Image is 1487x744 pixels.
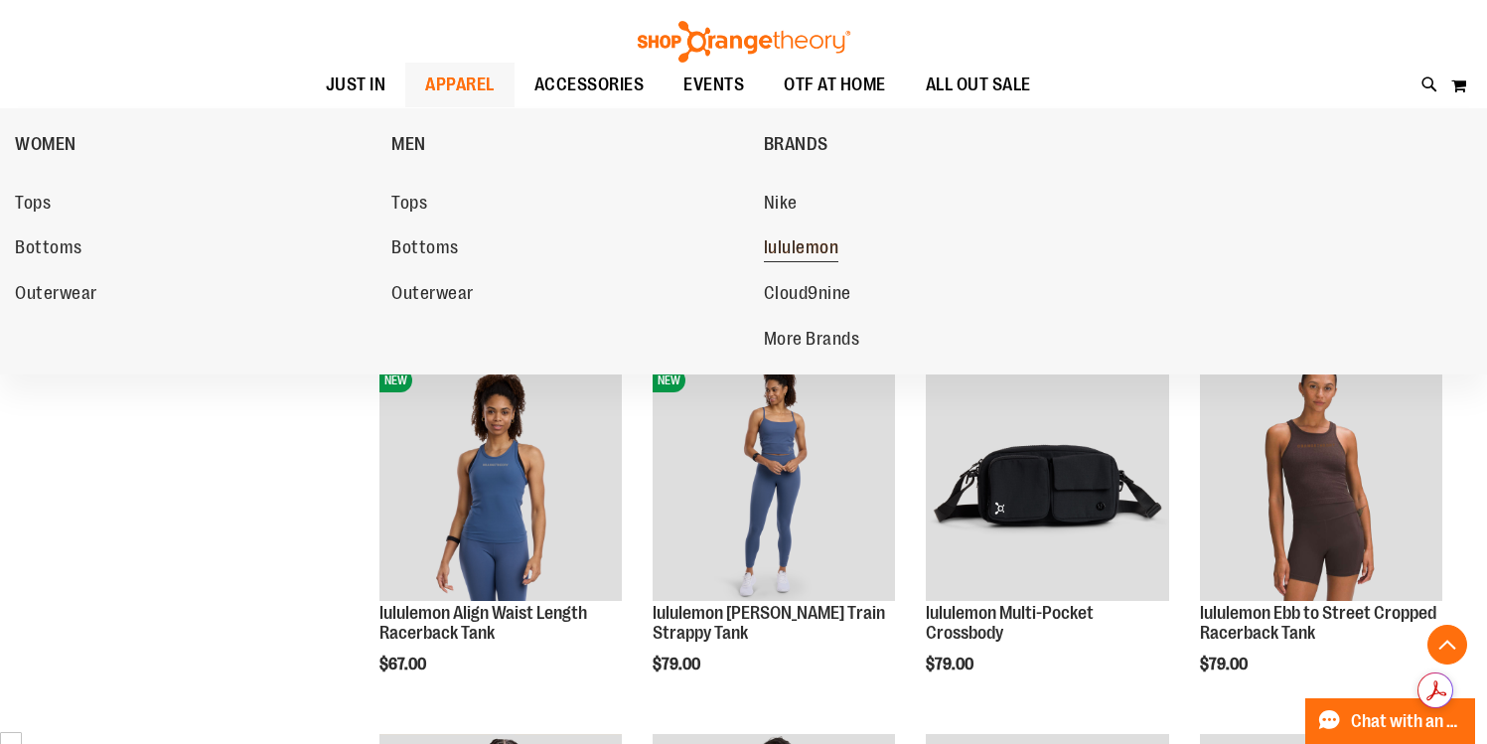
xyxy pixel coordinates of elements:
span: $79.00 [926,656,976,673]
span: NEW [653,369,685,392]
span: Cloud9nine [764,283,851,308]
span: MEN [391,134,426,159]
img: lululemon Multi-Pocket Crossbody [926,359,1168,601]
span: Outerwear [391,283,474,308]
span: Nike [764,193,798,218]
span: NEW [379,369,412,392]
span: ALL OUT SALE [926,63,1031,107]
span: Chat with an Expert [1351,712,1463,731]
span: $67.00 [379,656,429,673]
span: OTF AT HOME [784,63,886,107]
button: Back To Top [1427,625,1467,665]
div: product [1190,349,1452,724]
a: lululemon Multi-Pocket Crossbody [926,359,1168,604]
a: lululemon Ebb to Street Cropped Racerback Tank [1200,359,1442,604]
a: lululemon Wunder Train Strappy TankNEW [653,359,895,604]
span: Tops [15,193,51,218]
span: $79.00 [653,656,703,673]
span: lululemon [764,237,839,262]
span: Outerwear [15,283,97,308]
span: APPAREL [425,63,495,107]
a: lululemon [PERSON_NAME] Train Strappy Tank [653,603,885,643]
img: lululemon Align Waist Length Racerback Tank [379,359,622,601]
span: WOMEN [15,134,76,159]
div: product [370,349,632,724]
button: Chat with an Expert [1305,698,1476,744]
a: lululemon Ebb to Street Cropped Racerback Tank [1200,603,1436,643]
a: lululemon Align Waist Length Racerback TankNEW [379,359,622,604]
span: $79.00 [1200,656,1251,673]
span: EVENTS [683,63,744,107]
div: product [643,349,905,724]
span: JUST IN [326,63,386,107]
span: ACCESSORIES [534,63,645,107]
span: Bottoms [15,237,82,262]
span: Tops [391,193,427,218]
span: More Brands [764,329,860,354]
span: BRANDS [764,134,828,159]
img: lululemon Ebb to Street Cropped Racerback Tank [1200,359,1442,601]
div: product [916,349,1178,724]
img: Shop Orangetheory [635,21,853,63]
a: lululemon Multi-Pocket Crossbody [926,603,1094,643]
img: lululemon Wunder Train Strappy Tank [653,359,895,601]
a: lululemon Align Waist Length Racerback Tank [379,603,587,643]
span: Bottoms [391,237,459,262]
